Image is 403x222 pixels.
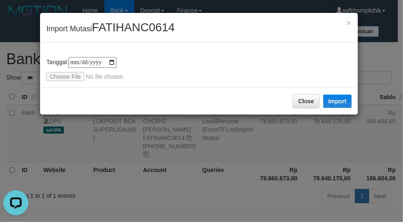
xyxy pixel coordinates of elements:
[293,94,320,108] button: Close
[346,18,351,27] button: Close
[92,21,175,34] span: FATIHANC0614
[46,25,175,33] span: Import Mutasi
[323,95,352,108] button: Import
[346,18,351,27] span: ×
[3,3,28,28] button: Open LiveChat chat widget
[46,57,351,81] div: Tanggal:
